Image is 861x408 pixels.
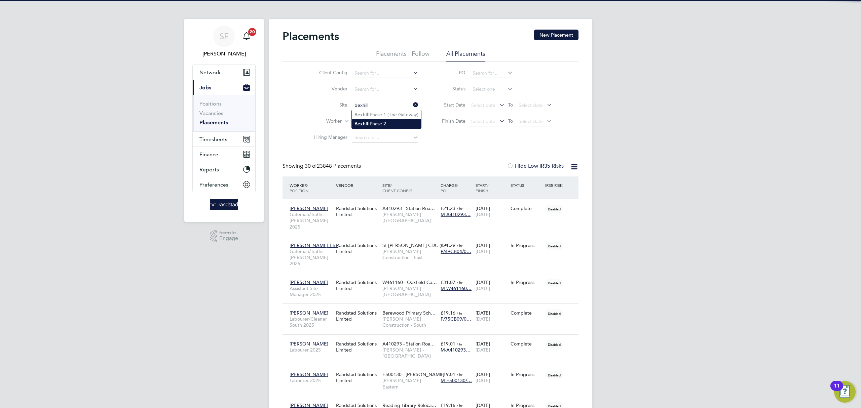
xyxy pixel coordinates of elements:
button: Timesheets [193,132,255,147]
a: Placements [199,119,228,126]
b: Bexhill [354,121,370,127]
span: [PERSON_NAME] - [GEOGRAPHIC_DATA] [382,347,437,359]
span: Labourer 2025 [290,347,333,353]
button: New Placement [534,30,578,40]
div: In Progress [511,279,542,285]
nav: Main navigation [184,19,264,222]
h2: Placements [283,30,339,43]
div: Start [474,179,509,197]
span: £31.07 [441,279,455,285]
input: Search for... [352,69,418,78]
span: Network [199,69,221,76]
span: Powered by [219,230,238,236]
span: Finance [199,151,218,158]
button: Jobs [193,80,255,95]
div: [DATE] [474,307,509,325]
li: All Placements [446,50,485,62]
span: Disabled [545,309,563,318]
button: Network [193,65,255,80]
div: Worker [288,179,334,197]
a: [PERSON_NAME]Gateman/Traffic [PERSON_NAME] 2025Randstad Solutions LimitedA410293 - Station Roa…[P... [288,202,578,207]
span: / Position [290,182,308,193]
span: Timesheets [199,136,227,142]
li: Phase 1 (The Gateway) [352,110,421,119]
li: Placements I Follow [376,50,429,62]
span: M-A410293… [441,347,471,353]
label: Site [309,102,347,108]
span: [PERSON_NAME] [290,310,328,316]
span: [PERSON_NAME] - Eastern [382,377,437,390]
div: [DATE] [474,368,509,387]
label: Status [435,86,465,92]
a: Positions [199,100,222,107]
span: Select date [519,118,543,124]
div: Site [381,179,439,197]
span: Sheree Flatman [192,50,256,58]
input: Select one [470,85,513,94]
div: Complete [511,205,542,211]
span: [DATE] [476,211,490,217]
span: 30 of [305,163,317,169]
label: PO [435,70,465,76]
span: [DATE] [476,347,490,353]
a: [PERSON_NAME]-EhisGateman/Traffic [PERSON_NAME] 2025Randstad Solutions LimitedSt [PERSON_NAME] CD... [288,239,578,244]
div: [DATE] [474,202,509,221]
span: / Finish [476,182,488,193]
label: Hiring Manager [309,134,347,140]
span: Jobs [199,84,211,91]
div: Randstad Solutions Limited [334,239,381,258]
span: [PERSON_NAME]-Ehis [290,242,338,248]
span: 20 [248,28,256,36]
button: Finance [193,147,255,162]
div: [DATE] [474,337,509,356]
div: 11 [834,386,840,395]
div: Randstad Solutions Limited [334,276,381,295]
span: Disabled [545,371,563,379]
a: [PERSON_NAME]Labourer 2025Randstad Solutions LimitedA410293 - Station Roa…[PERSON_NAME] - [GEOGRA... [288,337,578,343]
span: Labourer 2025 [290,377,333,383]
div: In Progress [511,371,542,377]
div: Complete [511,310,542,316]
div: Vendor [334,179,381,191]
label: Start Date [435,102,465,108]
a: Powered byEngage [210,230,238,243]
label: Finish Date [435,118,465,124]
span: £19.16 [441,310,455,316]
span: Disabled [545,242,563,250]
span: Berewood Primary Sch… [382,310,436,316]
span: [PERSON_NAME] Construction - East [382,248,437,260]
span: M-W461160… [441,285,472,291]
span: M-A410293… [441,211,471,217]
span: [PERSON_NAME] - [GEOGRAPHIC_DATA] [382,285,437,297]
div: Randstad Solutions Limited [334,337,381,356]
span: Gateman/Traffic [PERSON_NAME] 2025 [290,248,333,267]
span: / hr [457,372,462,377]
label: Hide Low IR35 Risks [507,163,564,169]
a: SF[PERSON_NAME] [192,26,256,58]
div: Randstad Solutions Limited [334,368,381,387]
label: Client Config [309,70,347,76]
label: Vendor [309,86,347,92]
div: Randstad Solutions Limited [334,202,381,221]
span: / hr [457,341,462,346]
span: A410293 - Station Roa… [382,341,435,347]
span: A410293 - Station Roa… [382,205,435,211]
span: / hr [457,243,462,248]
span: £19.01 [441,341,455,347]
span: [PERSON_NAME] [290,205,328,211]
span: Gateman/Traffic [PERSON_NAME] 2025 [290,211,333,230]
span: P/49CB04/0… [441,248,471,254]
span: £21.29 [441,242,455,248]
a: [PERSON_NAME]Assistant Site Manager 2025Randstad Solutions LimitedW461160 - Oakfield Ca…[PERSON_N... [288,276,578,281]
div: Randstad Solutions Limited [334,307,381,325]
span: [DATE] [476,285,490,291]
span: W461160 - Oakfield Ca… [382,279,437,285]
span: To [506,100,515,109]
input: Search for... [352,133,418,142]
div: Showing [283,163,362,170]
a: [PERSON_NAME]Labourer 2025Randstad Solutions LimitedE500130 - [PERSON_NAME][PERSON_NAME] - Easter... [288,368,578,373]
span: Reports [199,166,219,173]
span: Disabled [545,279,563,287]
span: [PERSON_NAME] Construction - South [382,316,437,328]
b: Bexhill [354,112,370,118]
